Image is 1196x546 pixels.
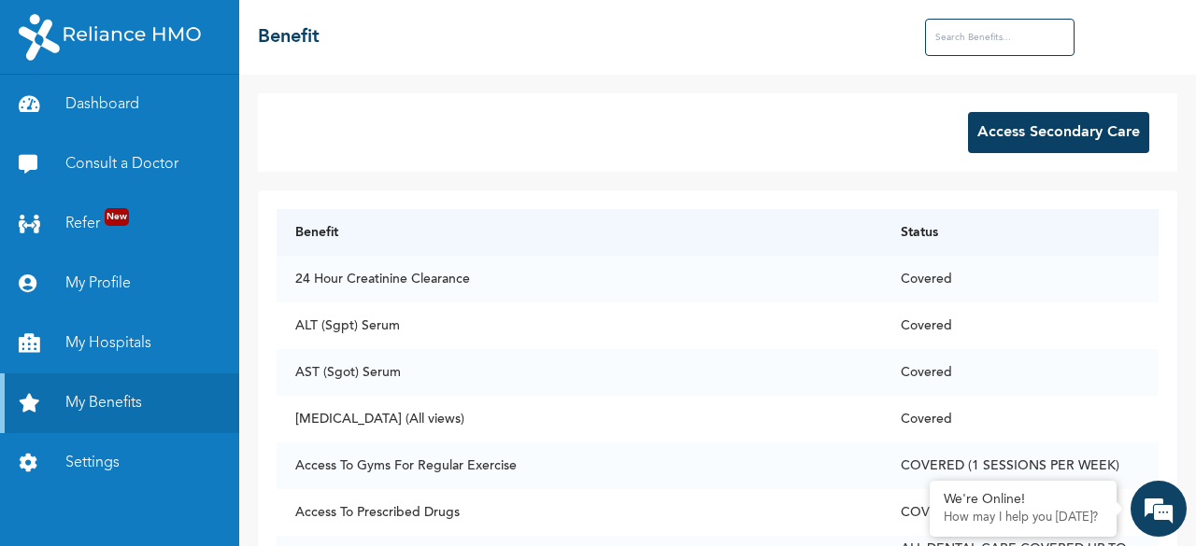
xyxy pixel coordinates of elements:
textarea: Type your message and hit 'Enter' [9,386,356,452]
td: Access To Gyms For Regular Exercise [277,442,882,489]
div: We're Online! [944,492,1103,508]
img: d_794563401_company_1708531726252_794563401 [35,93,76,140]
td: Covered [882,256,1160,302]
span: Conversation [9,484,183,497]
td: Access To Prescribed Drugs [277,489,882,536]
th: Benefit [277,209,882,256]
span: New [105,208,129,226]
td: 24 Hour Creatinine Clearance [277,256,882,302]
img: RelianceHMO's Logo [19,14,201,61]
td: COVERED (1 SESSIONS PER WEEK) [882,442,1160,489]
div: FAQs [183,452,357,510]
div: Chat with us now [97,105,314,129]
th: Status [882,209,1160,256]
td: ALT (Sgpt) Serum [277,302,882,349]
h2: Benefit [258,23,320,51]
div: Minimize live chat window [306,9,351,54]
td: COVERED [882,489,1160,536]
input: Search Benefits... [925,19,1075,56]
button: Access Secondary Care [968,112,1149,153]
td: Covered [882,349,1160,396]
td: [MEDICAL_DATA] (All views) [277,396,882,442]
td: Covered [882,396,1160,442]
td: Covered [882,302,1160,349]
span: We're online! [108,174,258,362]
p: How may I help you today? [944,511,1103,525]
td: AST (Sgot) Serum [277,349,882,396]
